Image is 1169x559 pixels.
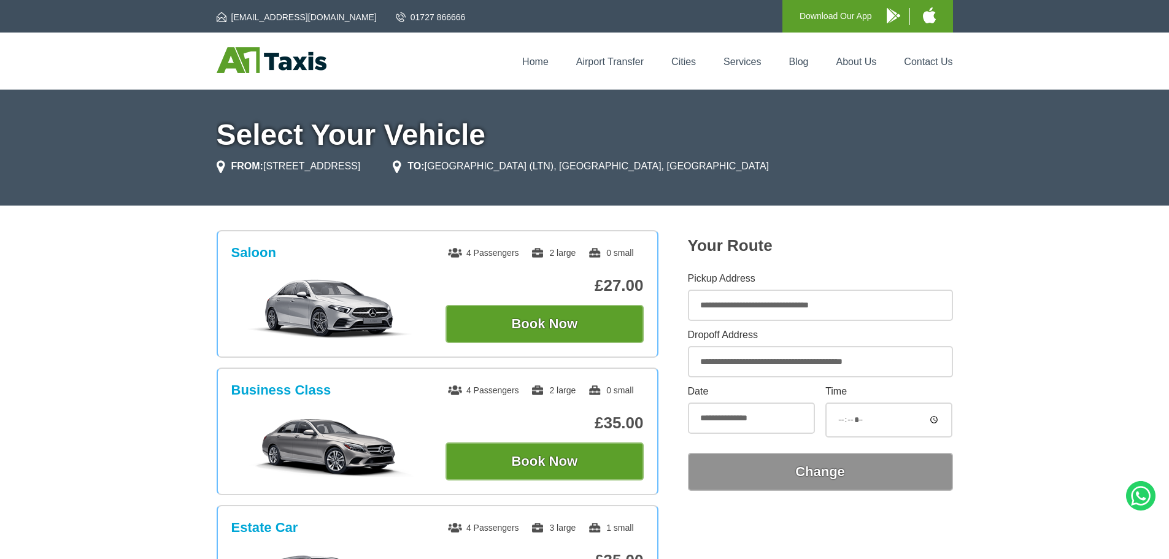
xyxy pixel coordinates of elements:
[836,56,877,67] a: About Us
[688,330,953,340] label: Dropoff Address
[237,415,422,477] img: Business Class
[825,387,952,396] label: Time
[217,159,361,174] li: [STREET_ADDRESS]
[923,7,936,23] img: A1 Taxis iPhone App
[531,248,576,258] span: 2 large
[448,523,519,533] span: 4 Passengers
[800,9,872,24] p: Download Our App
[231,161,263,171] strong: FROM:
[446,414,644,433] p: £35.00
[789,56,808,67] a: Blog
[448,248,519,258] span: 4 Passengers
[446,305,644,343] button: Book Now
[671,56,696,67] a: Cities
[393,159,769,174] li: [GEOGRAPHIC_DATA] (LTN), [GEOGRAPHIC_DATA], [GEOGRAPHIC_DATA]
[688,274,953,283] label: Pickup Address
[217,120,953,150] h1: Select Your Vehicle
[448,385,519,395] span: 4 Passengers
[237,278,422,339] img: Saloon
[217,47,326,73] img: A1 Taxis St Albans LTD
[446,276,644,295] p: £27.00
[231,520,298,536] h3: Estate Car
[688,387,815,396] label: Date
[887,8,900,23] img: A1 Taxis Android App
[588,523,633,533] span: 1 small
[688,453,953,491] button: Change
[531,385,576,395] span: 2 large
[576,56,644,67] a: Airport Transfer
[446,442,644,480] button: Book Now
[217,11,377,23] a: [EMAIL_ADDRESS][DOMAIN_NAME]
[231,382,331,398] h3: Business Class
[531,523,576,533] span: 3 large
[522,56,549,67] a: Home
[588,248,633,258] span: 0 small
[688,236,953,255] h2: Your Route
[723,56,761,67] a: Services
[588,385,633,395] span: 0 small
[904,56,952,67] a: Contact Us
[407,161,424,171] strong: TO:
[231,245,276,261] h3: Saloon
[396,11,466,23] a: 01727 866666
